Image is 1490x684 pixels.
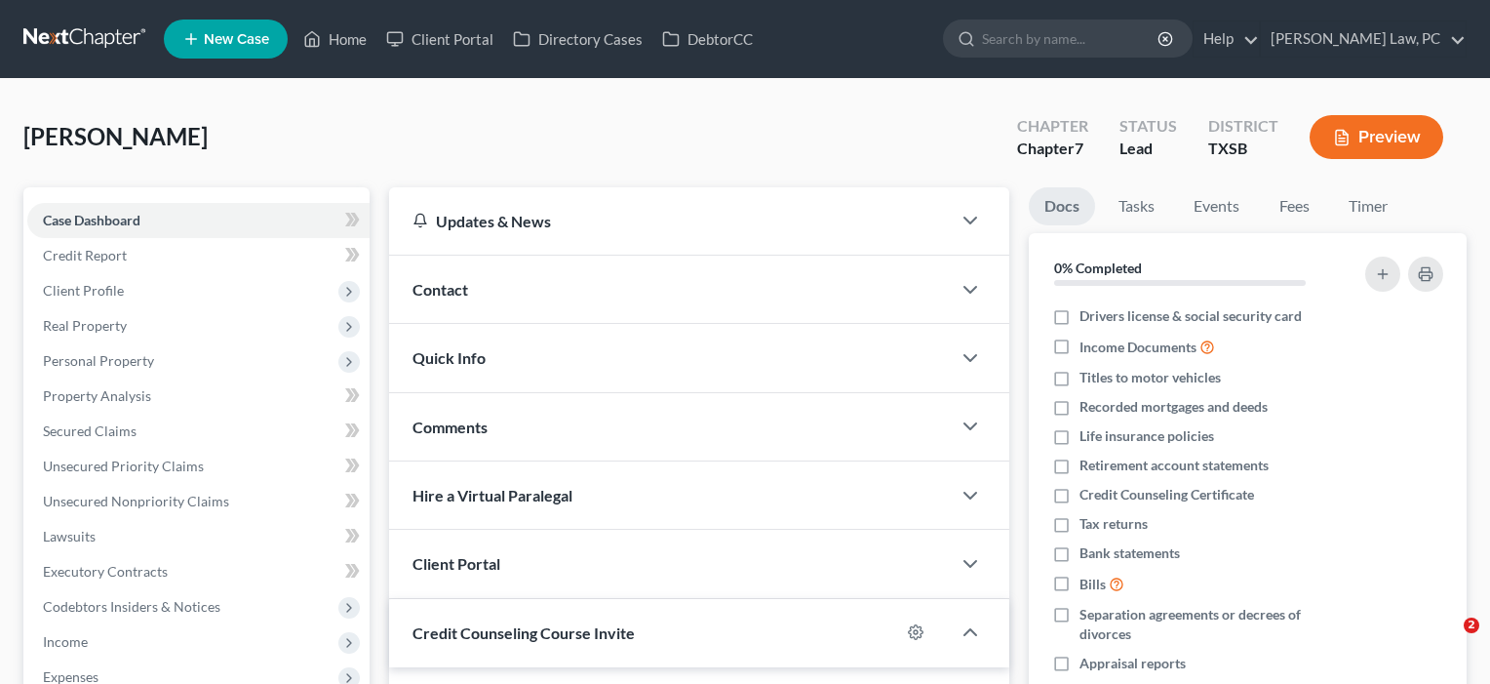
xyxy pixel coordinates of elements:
[1464,618,1479,633] span: 2
[1079,575,1106,594] span: Bills
[1054,260,1142,276] strong: 0% Completed
[1079,485,1254,504] span: Credit Counseling Certificate
[43,317,127,334] span: Real Property
[27,203,370,238] a: Case Dashboard
[376,21,503,57] a: Client Portal
[27,414,370,449] a: Secured Claims
[652,21,763,57] a: DebtorCC
[1079,654,1186,673] span: Appraisal reports
[1017,138,1088,160] div: Chapter
[27,484,370,519] a: Unsecured Nonpriority Claims
[27,554,370,589] a: Executory Contracts
[1178,187,1255,225] a: Events
[412,348,486,367] span: Quick Info
[1194,21,1259,57] a: Help
[43,493,229,509] span: Unsecured Nonpriority Claims
[43,563,168,580] span: Executory Contracts
[412,280,468,299] span: Contact
[43,247,127,263] span: Credit Report
[412,486,572,504] span: Hire a Virtual Paralegal
[1079,514,1148,534] span: Tax returns
[43,633,88,650] span: Income
[1079,426,1214,446] span: Life insurance policies
[43,282,124,299] span: Client Profile
[1263,187,1325,225] a: Fees
[1119,115,1177,138] div: Status
[1079,338,1196,357] span: Income Documents
[1424,618,1470,664] iframe: Intercom live chat
[1310,115,1443,159] button: Preview
[503,21,652,57] a: Directory Cases
[1079,456,1269,475] span: Retirement account statements
[412,418,488,436] span: Comments
[294,21,376,57] a: Home
[1119,138,1177,160] div: Lead
[204,32,269,47] span: New Case
[43,212,140,228] span: Case Dashboard
[43,387,151,404] span: Property Analysis
[27,519,370,554] a: Lawsuits
[412,624,635,642] span: Credit Counseling Course Invite
[1079,543,1180,563] span: Bank statements
[27,449,370,484] a: Unsecured Priority Claims
[43,528,96,544] span: Lawsuits
[27,379,370,414] a: Property Analysis
[1208,138,1278,160] div: TXSB
[43,598,220,615] span: Codebtors Insiders & Notices
[23,122,208,150] span: [PERSON_NAME]
[412,211,927,231] div: Updates & News
[1029,187,1095,225] a: Docs
[43,422,137,439] span: Secured Claims
[1208,115,1278,138] div: District
[1079,368,1221,387] span: Titles to motor vehicles
[1079,605,1341,644] span: Separation agreements or decrees of divorces
[1261,21,1466,57] a: [PERSON_NAME] Law, PC
[43,458,204,474] span: Unsecured Priority Claims
[982,20,1160,57] input: Search by name...
[1079,397,1268,417] span: Recorded mortgages and deeds
[1333,187,1403,225] a: Timer
[412,554,500,573] span: Client Portal
[1079,306,1302,326] span: Drivers license & social security card
[1017,115,1088,138] div: Chapter
[27,238,370,273] a: Credit Report
[1075,139,1083,157] span: 7
[1103,187,1170,225] a: Tasks
[43,352,154,369] span: Personal Property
